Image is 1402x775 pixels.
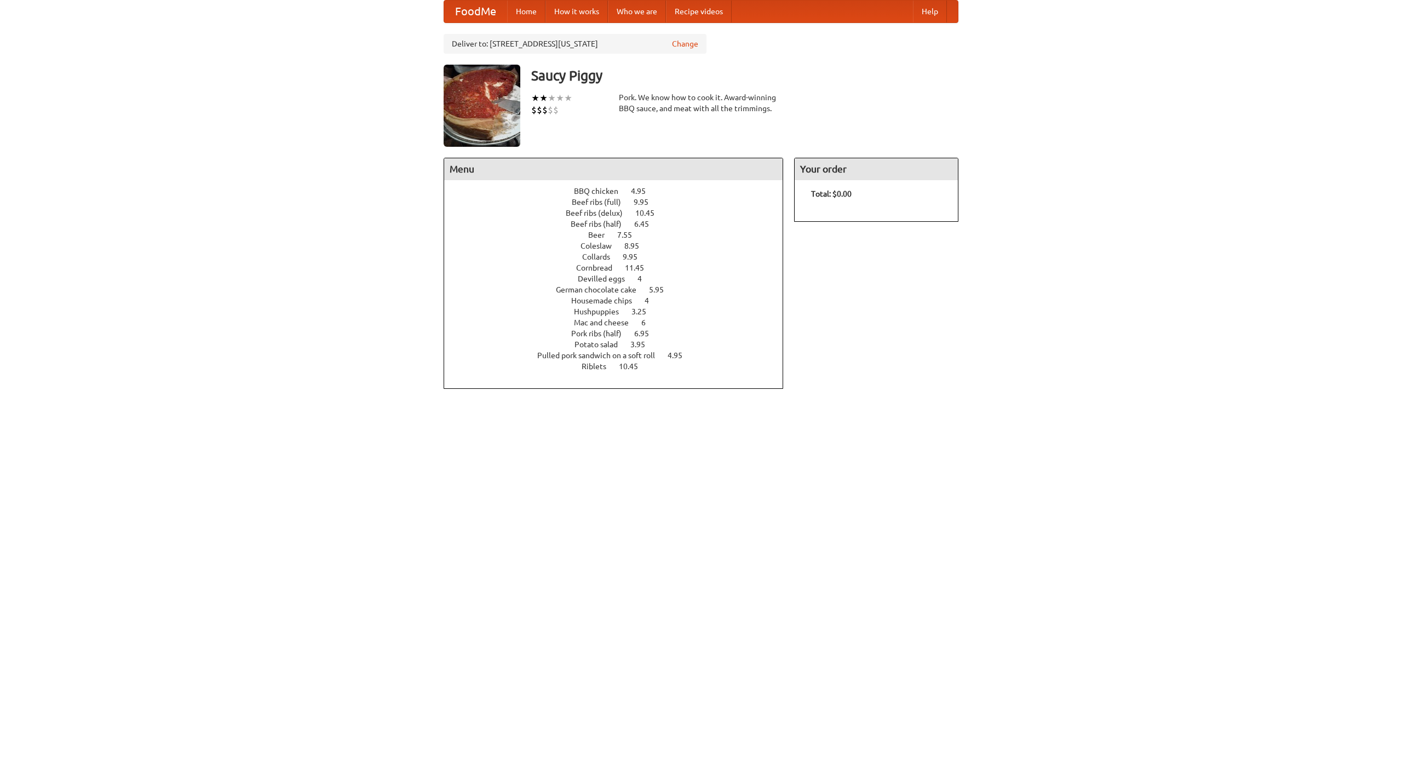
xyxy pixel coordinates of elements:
a: Collards 9.95 [582,252,658,261]
span: 10.45 [635,209,665,217]
span: 10.45 [619,362,649,371]
h4: Your order [795,158,958,180]
a: Coleslaw 8.95 [581,242,659,250]
span: Mac and cheese [574,318,640,327]
li: $ [537,104,542,116]
a: Mac and cheese 6 [574,318,666,327]
span: Potato salad [574,340,629,349]
span: 9.95 [623,252,648,261]
span: Beef ribs (full) [572,198,632,206]
a: Devilled eggs 4 [578,274,662,283]
li: ★ [556,92,564,104]
span: 3.25 [631,307,657,316]
h3: Saucy Piggy [531,65,958,87]
a: Housemade chips 4 [571,296,669,305]
a: Pork ribs (half) 6.95 [571,329,669,338]
a: Who we are [608,1,666,22]
span: 5.95 [649,285,675,294]
div: Pork. We know how to cook it. Award-winning BBQ sauce, and meat with all the trimmings. [619,92,783,114]
img: angular.jpg [444,65,520,147]
span: Beer [588,231,616,239]
span: 9.95 [634,198,659,206]
span: Hushpuppies [574,307,630,316]
span: Riblets [582,362,617,371]
span: 11.45 [625,263,655,272]
li: ★ [531,92,539,104]
li: $ [542,104,548,116]
a: FoodMe [444,1,507,22]
span: Pork ribs (half) [571,329,633,338]
a: Hushpuppies 3.25 [574,307,666,316]
a: Pulled pork sandwich on a soft roll 4.95 [537,351,703,360]
li: $ [553,104,559,116]
h4: Menu [444,158,783,180]
span: BBQ chicken [574,187,629,196]
span: 4.95 [631,187,657,196]
a: Beef ribs (full) 9.95 [572,198,669,206]
a: Potato salad 3.95 [574,340,665,349]
a: Beef ribs (half) 6.45 [571,220,669,228]
a: Change [672,38,698,49]
span: 4.95 [668,351,693,360]
div: Deliver to: [STREET_ADDRESS][US_STATE] [444,34,706,54]
a: German chocolate cake 5.95 [556,285,684,294]
span: Beef ribs (delux) [566,209,634,217]
li: ★ [564,92,572,104]
a: How it works [545,1,608,22]
a: Beer 7.55 [588,231,652,239]
li: $ [531,104,537,116]
a: Riblets 10.45 [582,362,658,371]
a: Beef ribs (delux) 10.45 [566,209,675,217]
a: Recipe videos [666,1,732,22]
b: Total: $0.00 [811,190,852,198]
li: $ [548,104,553,116]
span: 8.95 [624,242,650,250]
span: 4 [645,296,660,305]
li: ★ [539,92,548,104]
span: 4 [637,274,653,283]
span: 7.55 [617,231,643,239]
a: Help [913,1,947,22]
span: Devilled eggs [578,274,636,283]
span: 6 [641,318,657,327]
span: 6.45 [634,220,660,228]
span: Coleslaw [581,242,623,250]
span: Housemade chips [571,296,643,305]
a: Cornbread 11.45 [576,263,664,272]
span: German chocolate cake [556,285,647,294]
a: BBQ chicken 4.95 [574,187,666,196]
span: 6.95 [634,329,660,338]
span: 3.95 [630,340,656,349]
span: Pulled pork sandwich on a soft roll [537,351,666,360]
a: Home [507,1,545,22]
li: ★ [548,92,556,104]
span: Collards [582,252,621,261]
span: Cornbread [576,263,623,272]
span: Beef ribs (half) [571,220,633,228]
